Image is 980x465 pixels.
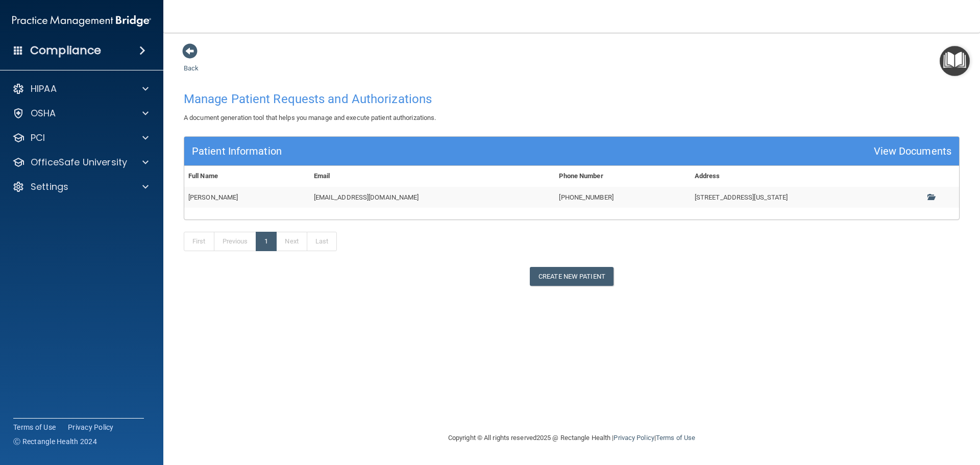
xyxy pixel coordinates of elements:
[276,232,307,251] a: Next
[12,107,149,119] a: OSHA
[13,436,97,447] span: Ⓒ Rectangle Health 2024
[12,156,149,168] a: OfficeSafe University
[691,187,911,208] td: [STREET_ADDRESS][US_STATE]
[184,232,214,251] a: First
[184,92,960,106] h4: Manage Patient Requests and Authorizations
[12,11,151,31] img: PMB logo
[30,43,101,58] h4: Compliance
[940,46,970,76] button: Open Resource Center
[555,187,690,208] td: [PHONE_NUMBER]
[31,132,45,144] p: PCI
[184,52,199,72] a: Back
[385,422,758,454] div: Copyright © All rights reserved 2025 @ Rectangle Health | |
[555,166,690,187] th: Phone Number
[31,83,57,95] p: HIPAA
[31,107,56,119] p: OSHA
[256,232,277,251] a: 1
[214,232,257,251] a: Previous
[184,187,310,208] td: [PERSON_NAME]
[307,232,337,251] a: Last
[310,166,555,187] th: Email
[13,422,56,432] a: Terms of Use
[184,114,436,121] span: A document generation tool that helps you manage and execute patient authorizations.
[530,267,614,286] button: Create New Patient
[12,181,149,193] a: Settings
[656,434,695,442] a: Terms of Use
[192,142,282,161] div: Patient Information
[68,422,114,432] a: Privacy Policy
[31,181,68,193] p: Settings
[614,434,654,442] a: Privacy Policy
[31,156,127,168] p: OfficeSafe University
[184,166,310,187] th: Full Name
[874,142,951,161] div: View Documents
[310,187,555,208] td: [EMAIL_ADDRESS][DOMAIN_NAME]
[12,83,149,95] a: HIPAA
[12,132,149,144] a: PCI
[691,166,911,187] th: Address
